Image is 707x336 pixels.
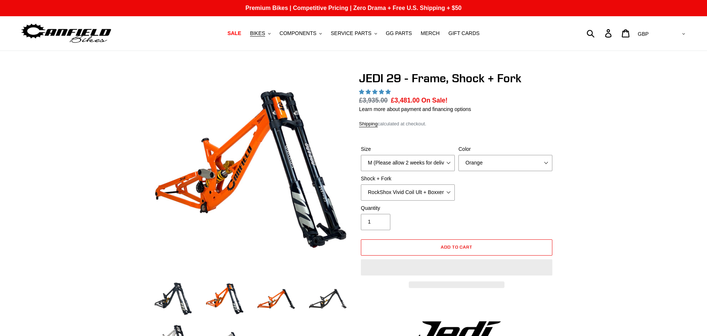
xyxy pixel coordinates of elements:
[359,120,554,128] div: calculated at checkout.
[246,28,274,38] button: BIKES
[279,30,316,37] span: COMPONENTS
[276,28,326,38] button: COMPONENTS
[331,30,371,37] span: SERVICE PARTS
[361,239,552,256] button: Add to cart
[361,175,455,183] label: Shock + Fork
[382,28,416,38] a: GG PARTS
[327,28,380,38] button: SERVICE PARTS
[417,28,443,38] a: MERCH
[421,96,447,105] span: On Sale!
[250,30,265,37] span: BIKES
[391,97,420,104] span: £3,481.00
[449,30,480,37] span: GIFT CARDS
[361,145,455,153] label: Size
[386,30,412,37] span: GG PARTS
[228,30,241,37] span: SALE
[224,28,245,38] a: SALE
[359,106,471,112] a: Learn more about payment and financing options
[307,278,348,319] img: Load image into Gallery viewer, JEDI 29 - Frame, Shock + Fork
[441,244,473,250] span: Add to cart
[359,97,388,104] s: £3,935.00
[20,22,112,45] img: Canfield Bikes
[154,73,347,265] img: JEDI 29 - Frame, Shock + Fork
[445,28,483,38] a: GIFT CARDS
[458,145,552,153] label: Color
[153,278,193,319] img: Load image into Gallery viewer, JEDI 29 - Frame, Shock + Fork
[591,25,609,41] input: Search
[359,71,554,85] h1: JEDI 29 - Frame, Shock + Fork
[361,204,455,212] label: Quantity
[421,30,440,37] span: MERCH
[256,278,296,319] img: Load image into Gallery viewer, JEDI 29 - Frame, Shock + Fork
[359,89,392,95] span: 5.00 stars
[204,278,245,319] img: Load image into Gallery viewer, JEDI 29 - Frame, Shock + Fork
[359,121,378,127] a: Shipping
